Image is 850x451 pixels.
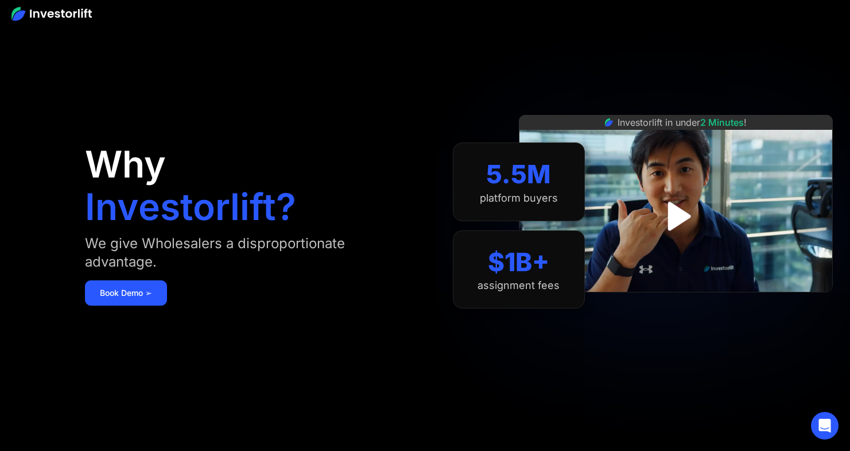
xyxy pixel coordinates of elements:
div: We give Wholesalers a disproportionate advantage. [85,234,390,271]
span: 2 Minutes [700,117,744,128]
div: 5.5M [486,159,551,190]
div: platform buyers [480,192,558,205]
h1: Why [85,146,166,183]
iframe: Customer reviews powered by Trustpilot [589,298,762,312]
div: Investorlift in under ! [618,115,747,129]
h1: Investorlift? [85,188,296,225]
a: open lightbox [650,191,701,242]
div: assignment fees [478,279,560,292]
a: Book Demo ➢ [85,280,167,306]
div: $1B+ [488,247,549,277]
div: Open Intercom Messenger [811,412,839,440]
